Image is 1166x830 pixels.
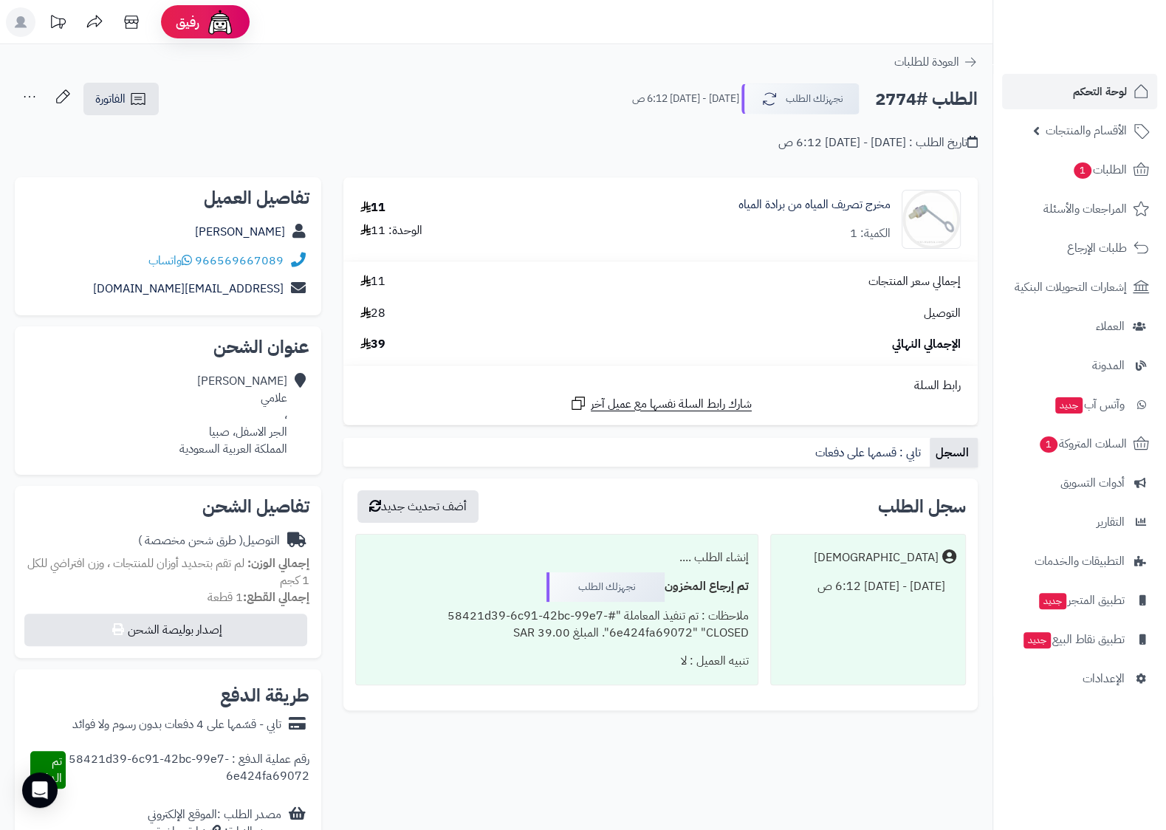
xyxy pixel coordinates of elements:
span: 1 [1073,162,1092,179]
a: السلات المتروكة1 [1002,426,1157,462]
span: الأقسام والمنتجات [1046,120,1127,141]
span: وآتس آب [1054,394,1125,415]
a: طلبات الإرجاع [1002,230,1157,266]
span: الإجمالي النهائي [892,336,961,353]
span: العملاء [1096,316,1125,337]
div: إنشاء الطلب .... [365,543,749,572]
span: التطبيقات والخدمات [1035,551,1125,572]
div: 11 [360,199,385,216]
span: المدونة [1092,355,1125,376]
h2: عنوان الشحن [27,338,309,356]
div: تابي - قسّمها على 4 دفعات بدون رسوم ولا فوائد [72,716,281,733]
span: 28 [360,305,385,322]
div: Open Intercom Messenger [22,772,58,808]
a: 966569667089 [195,252,284,270]
button: نجهزلك الطلب [741,83,860,114]
div: [DATE] - [DATE] 6:12 ص [780,572,956,601]
span: طلبات الإرجاع [1067,238,1127,258]
a: المدونة [1002,348,1157,383]
div: تاريخ الطلب : [DATE] - [DATE] 6:12 ص [778,134,978,151]
a: الطلبات1 [1002,152,1157,188]
span: الإعدادات [1083,668,1125,689]
div: تنبيه العميل : لا [365,647,749,676]
a: تطبيق نقاط البيعجديد [1002,622,1157,657]
div: [PERSON_NAME] علامي ، الجر الاسفل، صبيا المملكة العربية السعودية [179,373,287,457]
span: لوحة التحكم [1073,81,1127,102]
img: logo-2.png [1066,11,1152,42]
img: 1668707237-11002044-90x90.jpg [902,190,960,249]
div: [DEMOGRAPHIC_DATA] [814,549,939,566]
span: جديد [1023,632,1051,648]
a: أدوات التسويق [1002,465,1157,501]
a: وآتس آبجديد [1002,387,1157,422]
div: التوصيل [138,532,280,549]
div: رابط السلة [349,377,972,394]
span: إجمالي سعر المنتجات [868,273,961,290]
strong: إجمالي الوزن: [247,555,309,572]
span: تطبيق نقاط البيع [1022,629,1125,650]
span: ( طرق شحن مخصصة ) [138,532,243,549]
a: تحديثات المنصة [39,7,76,41]
a: السجل [930,438,978,467]
span: لم تقم بتحديد أوزان للمنتجات ، وزن افتراضي للكل 1 كجم [27,555,309,589]
strong: إجمالي القطع: [243,589,309,606]
a: لوحة التحكم [1002,74,1157,109]
span: السلات المتروكة [1038,433,1127,454]
span: شارك رابط السلة نفسها مع عميل آخر [591,396,752,413]
a: الإعدادات [1002,661,1157,696]
a: المراجعات والأسئلة [1002,191,1157,227]
a: إشعارات التحويلات البنكية [1002,270,1157,305]
div: ملاحظات : تم تنفيذ المعاملة "#58421d39-6c91-42bc-99e7-6e424fa69072" "CLOSED". المبلغ 39.00 SAR [365,602,749,648]
span: 11 [360,273,385,290]
div: الكمية: 1 [850,225,891,242]
h3: سجل الطلب [878,498,966,515]
span: تطبيق المتجر [1038,590,1125,611]
span: 39 [360,336,385,353]
div: الوحدة: 11 [360,222,422,239]
span: العودة للطلبات [894,53,959,71]
div: رقم عملية الدفع : 58421d39-6c91-42bc-99e7-6e424fa69072 [66,751,309,789]
a: واتساب [148,252,192,270]
button: إصدار بوليصة الشحن [24,614,307,646]
a: العملاء [1002,309,1157,344]
span: جديد [1039,593,1066,609]
span: رفيق [176,13,199,31]
a: تابي : قسمها على دفعات [809,438,930,467]
a: تطبيق المتجرجديد [1002,583,1157,618]
a: [EMAIL_ADDRESS][DOMAIN_NAME] [93,280,284,298]
a: التطبيقات والخدمات [1002,543,1157,579]
h2: الطلب #2774 [875,84,978,114]
h2: تفاصيل الشحن [27,498,309,515]
span: أدوات التسويق [1060,473,1125,493]
small: [DATE] - [DATE] 6:12 ص [632,92,739,106]
b: تم إرجاع المخزون [665,577,749,595]
span: إشعارات التحويلات البنكية [1015,277,1127,298]
span: تم الدفع [38,752,62,787]
a: التقارير [1002,504,1157,540]
span: التوصيل [924,305,961,322]
span: 1 [1039,436,1058,453]
span: الفاتورة [95,90,126,108]
a: شارك رابط السلة نفسها مع عميل آخر [569,394,752,413]
a: العودة للطلبات [894,53,978,71]
a: [PERSON_NAME] [195,223,285,241]
img: ai-face.png [205,7,235,37]
span: جديد [1055,397,1083,414]
h2: تفاصيل العميل [27,189,309,207]
span: الطلبات [1072,160,1127,180]
span: المراجعات والأسئلة [1043,199,1127,219]
a: الفاتورة [83,83,159,115]
h2: طريقة الدفع [220,687,309,704]
span: التقارير [1097,512,1125,532]
small: 1 قطعة [208,589,309,606]
button: أضف تحديث جديد [357,490,479,523]
div: نجهزلك الطلب [546,572,665,602]
a: مخرج تصريف المياه من برادة المياه [738,196,891,213]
